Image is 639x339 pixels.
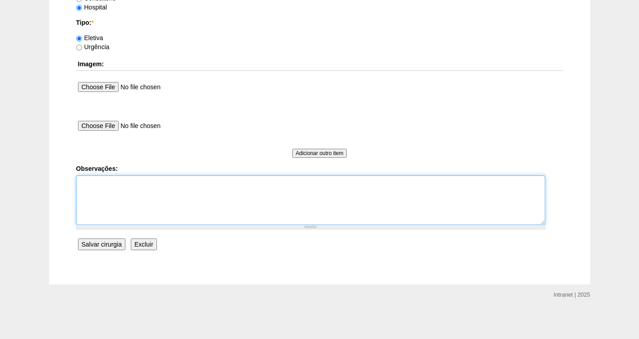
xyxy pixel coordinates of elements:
[76,45,82,50] input: Urgência
[76,58,563,71] th: Imagem:
[131,238,157,250] input: Excluir
[78,238,125,250] input: Salvar cirurgia
[76,34,103,41] label: Eletiva
[76,18,563,27] label: Tipo:
[91,19,93,26] span: Este campo é obrigatório.
[76,43,110,50] label: Urgência
[76,5,82,11] input: Hospital
[292,149,347,158] input: Adicionar outro item
[76,4,107,11] label: Hospital
[76,36,82,41] input: Eletiva
[554,290,590,299] div: Intranet | 2025
[76,164,563,173] label: Observações:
